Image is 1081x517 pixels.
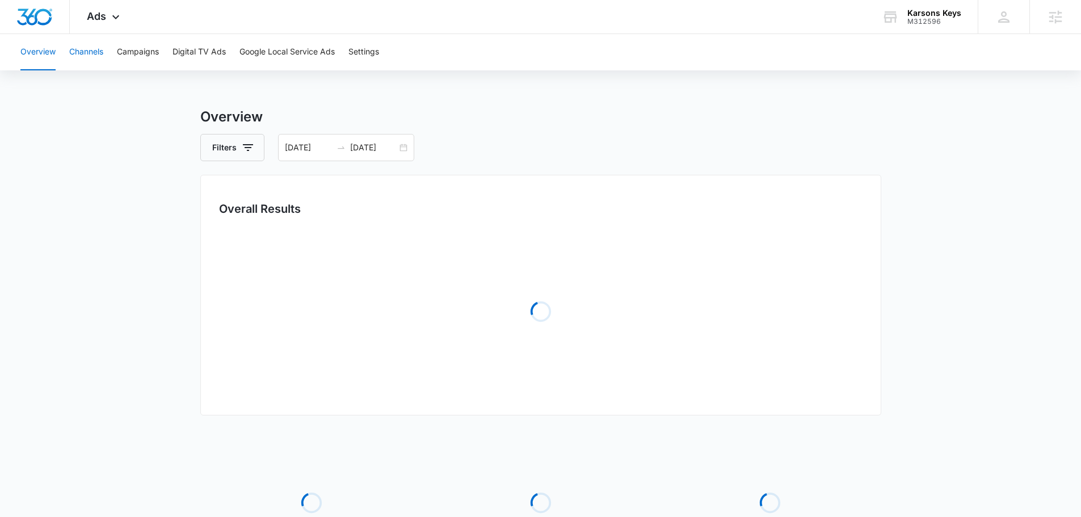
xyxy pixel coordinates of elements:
button: Digital TV Ads [173,34,226,70]
button: Overview [20,34,56,70]
h3: Overview [200,107,881,127]
h3: Overall Results [219,200,301,217]
button: Filters [200,134,264,161]
span: swap-right [337,143,346,152]
span: Ads [87,10,106,22]
button: Channels [69,34,103,70]
button: Campaigns [117,34,159,70]
div: account id [907,18,961,26]
input: End date [350,141,397,154]
button: Google Local Service Ads [239,34,335,70]
input: Start date [285,141,332,154]
span: to [337,143,346,152]
button: Settings [348,34,379,70]
div: account name [907,9,961,18]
